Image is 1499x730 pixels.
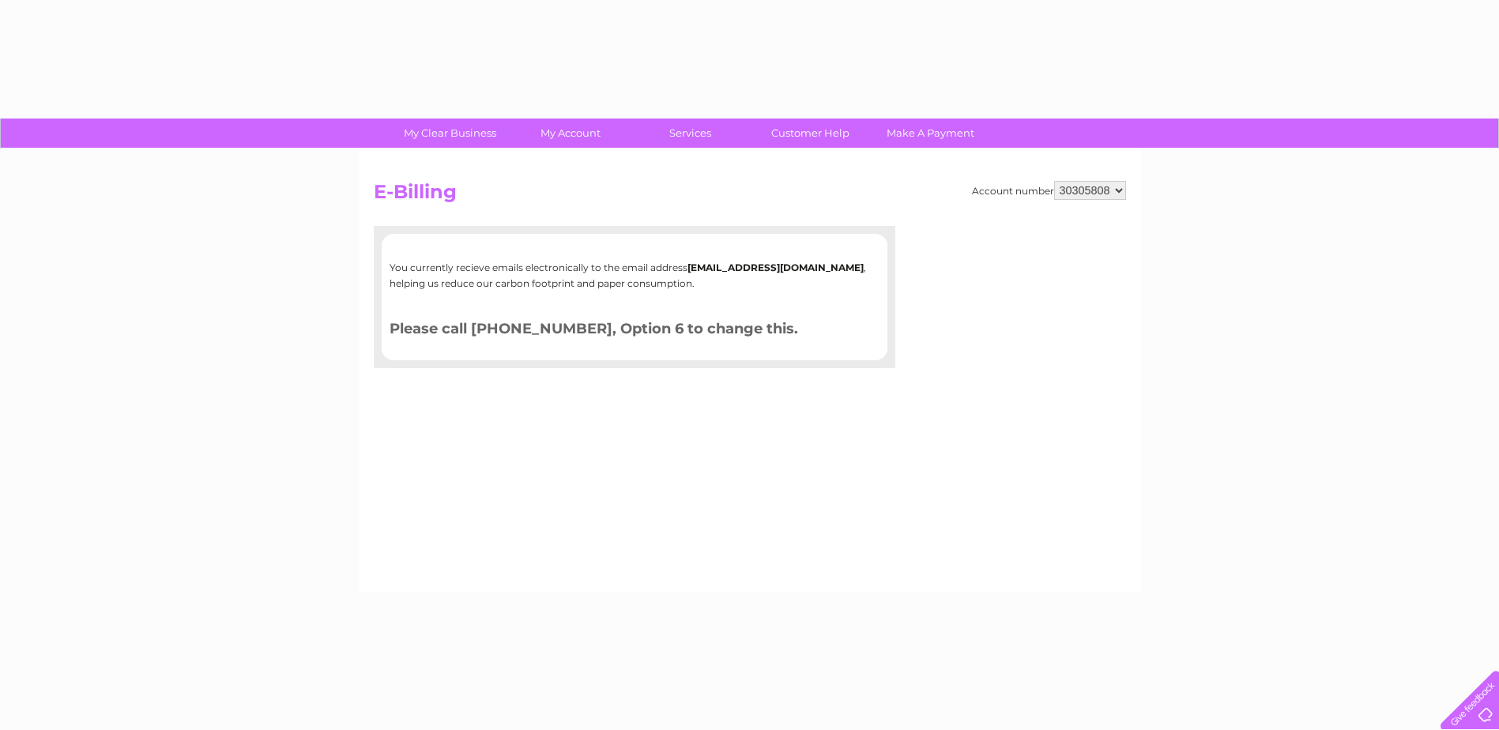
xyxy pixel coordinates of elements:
[390,260,879,290] p: You currently recieve emails electronically to the email address , helping us reduce our carbon f...
[687,262,864,273] b: [EMAIL_ADDRESS][DOMAIN_NAME]
[625,119,755,148] a: Services
[865,119,996,148] a: Make A Payment
[972,181,1126,200] div: Account number
[745,119,876,148] a: Customer Help
[390,318,879,345] h3: Please call [PHONE_NUMBER], Option 6 to change this.
[374,181,1126,211] h2: E-Billing
[505,119,635,148] a: My Account
[385,119,515,148] a: My Clear Business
